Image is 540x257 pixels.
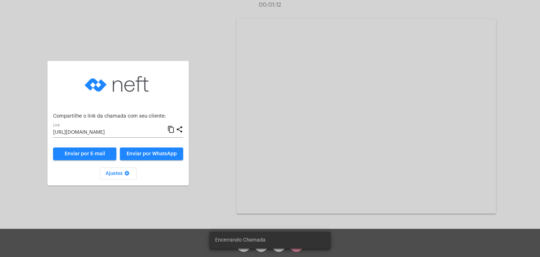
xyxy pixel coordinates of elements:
button: Ajustes [100,167,137,180]
mat-icon: share [176,125,183,134]
img: logo-neft-novo-2.png [83,67,153,102]
a: Enviar por E-mail [53,148,116,160]
button: Enviar por WhatsApp [120,148,183,160]
mat-icon: content_copy [167,125,175,134]
span: Ajustes [105,171,131,176]
p: Compartilhe o link da chamada com seu cliente: [53,114,183,119]
mat-icon: settings [123,170,131,179]
span: Enviar por WhatsApp [127,151,177,156]
span: Enviar por E-mail [65,151,105,156]
span: Encerrando Chamada [215,237,265,244]
span: 00:01:12 [259,2,281,8]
